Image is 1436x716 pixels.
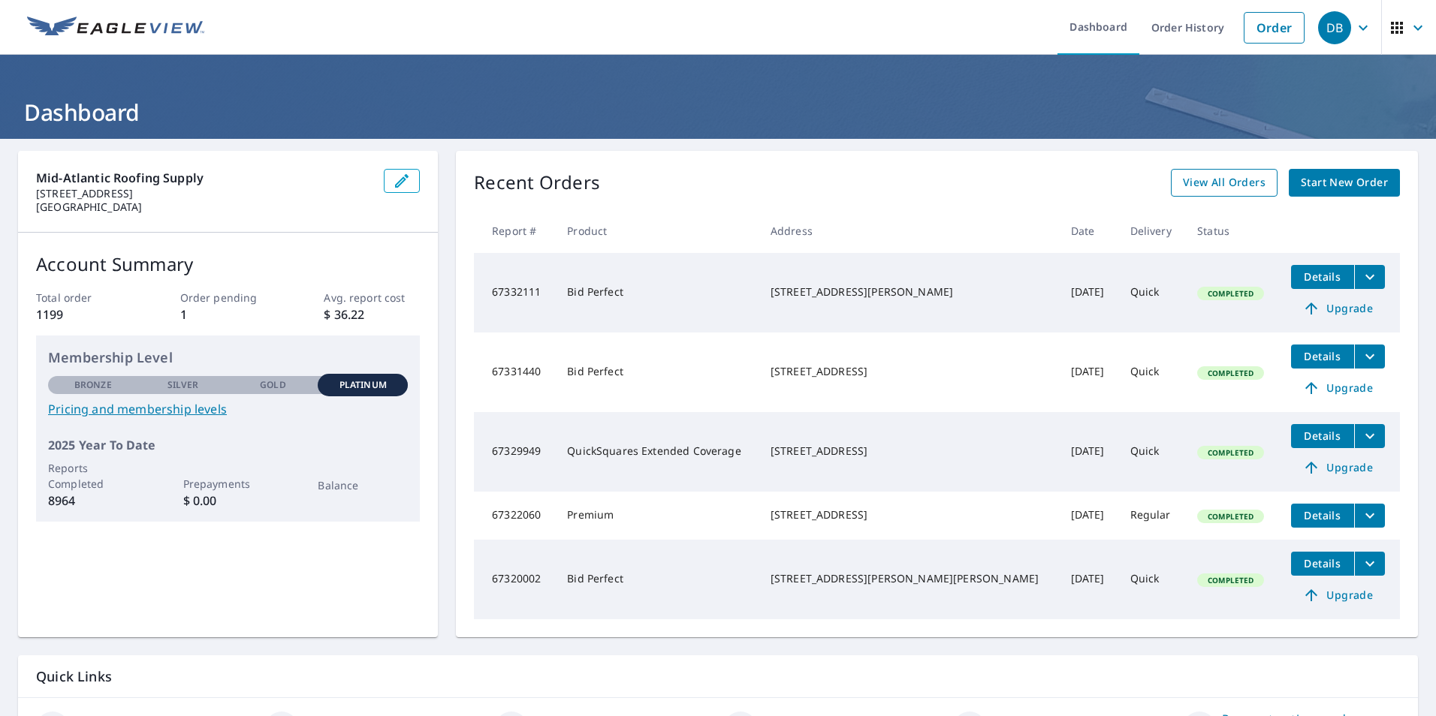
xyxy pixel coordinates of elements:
span: Details [1300,429,1345,443]
p: Total order [36,290,132,305]
p: [GEOGRAPHIC_DATA] [36,200,372,214]
span: Upgrade [1300,586,1376,604]
button: detailsBtn-67331440 [1291,344,1354,369]
td: Quick [1118,540,1186,619]
a: View All Orders [1171,169,1278,197]
td: [DATE] [1059,332,1118,412]
button: filesDropdownBtn-67322060 [1354,504,1385,528]
button: detailsBtn-67329949 [1291,424,1354,448]
td: Regular [1118,492,1186,540]
span: View All Orders [1183,173,1266,192]
span: Details [1300,349,1345,363]
div: [STREET_ADDRESS] [771,507,1047,522]
td: [DATE] [1059,492,1118,540]
th: Address [759,209,1059,253]
td: 67322060 [474,492,555,540]
th: Status [1185,209,1279,253]
p: 1199 [36,305,132,323]
td: Quick [1118,412,1186,492]
div: [STREET_ADDRESS] [771,444,1047,459]
th: Delivery [1118,209,1186,253]
div: [STREET_ADDRESS][PERSON_NAME] [771,284,1047,299]
td: Premium [555,492,759,540]
td: QuickSquares Extended Coverage [555,412,759,492]
span: Completed [1199,575,1263,585]
a: Start New Order [1289,169,1400,197]
span: Upgrade [1300,299,1376,317]
td: [DATE] [1059,540,1118,619]
td: [DATE] [1059,412,1118,492]
button: detailsBtn-67320002 [1291,552,1354,576]
a: Order [1244,12,1305,44]
span: Upgrade [1300,459,1376,477]
td: Bid Perfect [555,332,759,412]
p: 2025 Year To Date [48,436,408,454]
p: Silver [167,378,199,392]
p: Prepayments [183,476,273,492]
div: DB [1318,11,1351,44]
td: [DATE] [1059,253,1118,332]
p: Gold [260,378,285,392]
p: Account Summary [36,251,420,278]
p: 8964 [48,492,138,510]
a: Upgrade [1291,456,1385,480]
th: Date [1059,209,1118,253]
span: Completed [1199,368,1263,378]
p: Membership Level [48,347,408,368]
p: Bronze [74,378,112,392]
span: Upgrade [1300,379,1376,397]
button: filesDropdownBtn-67329949 [1354,424,1385,448]
td: 67332111 [474,253,555,332]
td: Quick [1118,253,1186,332]
p: $ 36.22 [324,305,420,323]
span: Completed [1199,447,1263,458]
button: filesDropdownBtn-67332111 [1354,265,1385,289]
p: $ 0.00 [183,492,273,510]
button: detailsBtn-67322060 [1291,504,1354,528]
a: Upgrade [1291,583,1385,607]
a: Upgrade [1291,296,1385,320]
span: Details [1300,556,1345,570]
h1: Dashboard [18,97,1418,128]
td: Quick [1118,332,1186,412]
span: Start New Order [1301,173,1388,192]
button: filesDropdownBtn-67331440 [1354,344,1385,369]
p: [STREET_ADDRESS] [36,187,372,200]
button: filesDropdownBtn-67320002 [1354,552,1385,576]
p: Avg. report cost [324,290,420,305]
th: Product [555,209,759,253]
img: EV Logo [27,17,204,39]
span: Details [1300,508,1345,522]
span: Completed [1199,288,1263,299]
p: Quick Links [36,667,1400,686]
td: Bid Perfect [555,253,759,332]
td: 67320002 [474,540,555,619]
span: Details [1300,269,1345,284]
p: Platinum [339,378,387,392]
td: Bid Perfect [555,540,759,619]
a: Pricing and membership levels [48,400,408,418]
p: 1 [180,305,276,323]
p: Balance [318,477,408,493]
p: Order pending [180,290,276,305]
span: Completed [1199,511,1263,522]
td: 67331440 [474,332,555,412]
p: Recent Orders [474,169,600,197]
div: [STREET_ADDRESS][PERSON_NAME][PERSON_NAME] [771,571,1047,586]
button: detailsBtn-67332111 [1291,265,1354,289]
div: [STREET_ADDRESS] [771,364,1047,379]
p: Mid-Atlantic Roofing Supply [36,169,372,187]
a: Upgrade [1291,376,1385,400]
p: Reports Completed [48,460,138,492]
td: 67329949 [474,412,555,492]
th: Report # [474,209,555,253]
